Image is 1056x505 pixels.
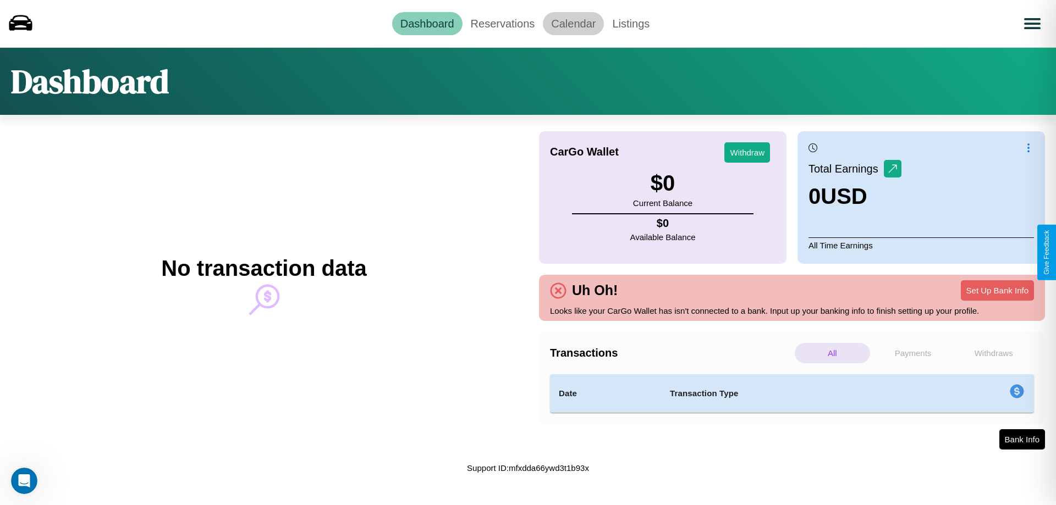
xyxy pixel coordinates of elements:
div: Give Feedback [1043,230,1050,275]
button: Open menu [1017,8,1048,39]
a: Reservations [463,12,543,35]
button: Withdraw [724,142,770,163]
p: Available Balance [630,230,696,245]
a: Calendar [543,12,604,35]
p: Withdraws [956,343,1031,363]
h4: Date [559,387,652,400]
h3: 0 USD [809,184,901,209]
h4: Transaction Type [670,387,920,400]
p: All [795,343,870,363]
button: Bank Info [999,429,1045,449]
h4: $ 0 [630,217,696,230]
p: Payments [876,343,951,363]
iframe: Intercom live chat [11,468,37,494]
p: Total Earnings [809,159,884,179]
h4: Uh Oh! [566,282,623,298]
p: Looks like your CarGo Wallet has isn't connected to a bank. Input up your banking info to finish ... [550,303,1034,318]
h3: $ 0 [633,171,692,196]
a: Dashboard [392,12,463,35]
a: Listings [604,12,658,35]
h4: CarGo Wallet [550,146,619,158]
p: Support ID: mfxdda66ywd3t1b93x [467,460,589,475]
h2: No transaction data [161,256,366,281]
h1: Dashboard [11,59,169,104]
button: Set Up Bank Info [961,280,1034,301]
table: simple table [550,374,1034,413]
h4: Transactions [550,347,792,359]
p: All Time Earnings [809,237,1034,253]
p: Current Balance [633,196,692,210]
